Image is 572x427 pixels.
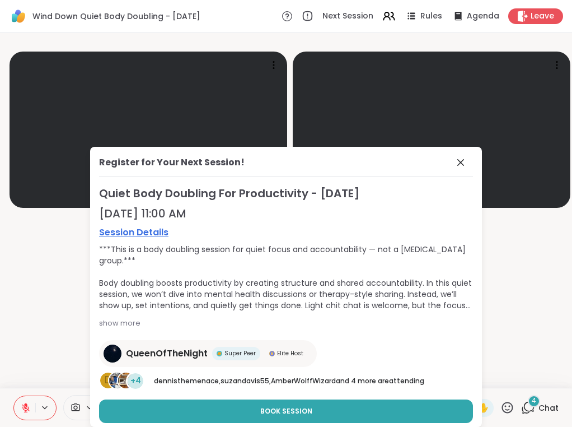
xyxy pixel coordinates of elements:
[478,401,489,415] span: ✋
[538,402,559,414] span: Chat
[532,396,536,406] span: 4
[104,345,121,363] img: QueenOfTheNight
[221,376,271,386] span: suzandavis55 ,
[217,351,222,356] img: Super Peer
[271,376,336,386] span: AmberWolffWizard
[420,11,442,22] span: Rules
[130,375,141,387] span: +4
[99,318,473,329] div: show more
[109,373,125,388] img: suzandavis55
[322,11,373,22] span: Next Session
[277,349,303,358] span: Elite Host
[99,185,473,201] span: Quiet Body Doubling For Productivity - [DATE]
[224,349,256,358] span: Super Peer
[105,373,111,388] span: d
[99,244,473,311] div: ***This is a body doubling session for quiet focus and accountability — not a [MEDICAL_DATA] grou...
[32,11,200,22] span: Wind Down Quiet Body Doubling - [DATE]
[9,7,28,26] img: ShareWell Logomark
[531,11,554,22] span: Leave
[154,376,221,386] span: dennisthemenace ,
[99,156,245,169] div: Register for Your Next Session!
[154,376,473,386] p: and 4 more are attending
[99,340,317,367] a: QueenOfTheNightQueenOfTheNightSuper PeerSuper PeerElite HostElite Host
[269,351,275,356] img: Elite Host
[118,373,134,388] img: AmberWolffWizard
[467,11,499,22] span: Agenda
[99,206,473,221] div: [DATE] 11:00 AM
[126,347,208,360] span: QueenOfTheNight
[99,226,473,239] a: Session Details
